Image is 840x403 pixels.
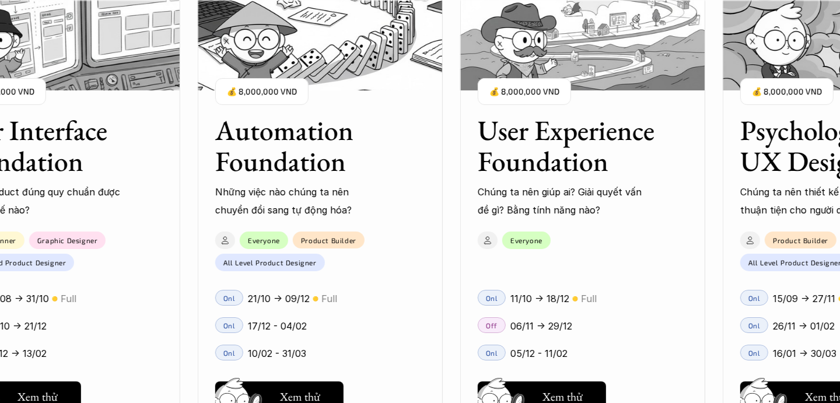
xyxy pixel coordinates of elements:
[223,349,235,357] p: Onl
[215,183,384,219] p: Những việc nào chúng ta nên chuyển đổi sang tự động hóa?
[510,236,542,244] p: Everyone
[510,345,568,362] p: 05/12 - 11/02
[223,258,317,267] p: All Level Product Designer
[486,321,498,330] p: Off
[485,294,498,302] p: Onl
[301,236,356,244] p: Product Builder
[748,321,760,330] p: Onl
[223,321,235,330] p: Onl
[248,290,310,307] p: 21/10 -> 09/12
[581,290,597,307] p: Full
[313,295,318,303] p: 🟡
[478,183,647,219] p: Chúng ta nên giúp ai? Giải quyết vấn đề gì? Bằng tính năng nào?
[748,294,760,302] p: Onl
[248,317,307,335] p: 17/12 - 04/02
[223,294,235,302] p: Onl
[321,290,337,307] p: Full
[748,349,760,357] p: Onl
[510,290,569,307] p: 11/10 -> 18/12
[227,84,297,100] p: 💰 8,000,000 VND
[752,84,822,100] p: 💰 8,000,000 VND
[248,345,306,362] p: 10/02 - 31/03
[248,236,280,244] p: Everyone
[773,345,836,362] p: 16/01 -> 30/03
[489,84,559,100] p: 💰 8,000,000 VND
[773,236,828,244] p: Product Builder
[510,317,572,335] p: 06/11 -> 29/12
[773,290,835,307] p: 15/09 -> 27/11
[773,317,835,335] p: 26/11 -> 01/02
[478,115,659,177] h3: User Experience Foundation
[215,115,396,177] h3: Automation Foundation
[572,295,578,303] p: 🟡
[485,349,498,357] p: Onl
